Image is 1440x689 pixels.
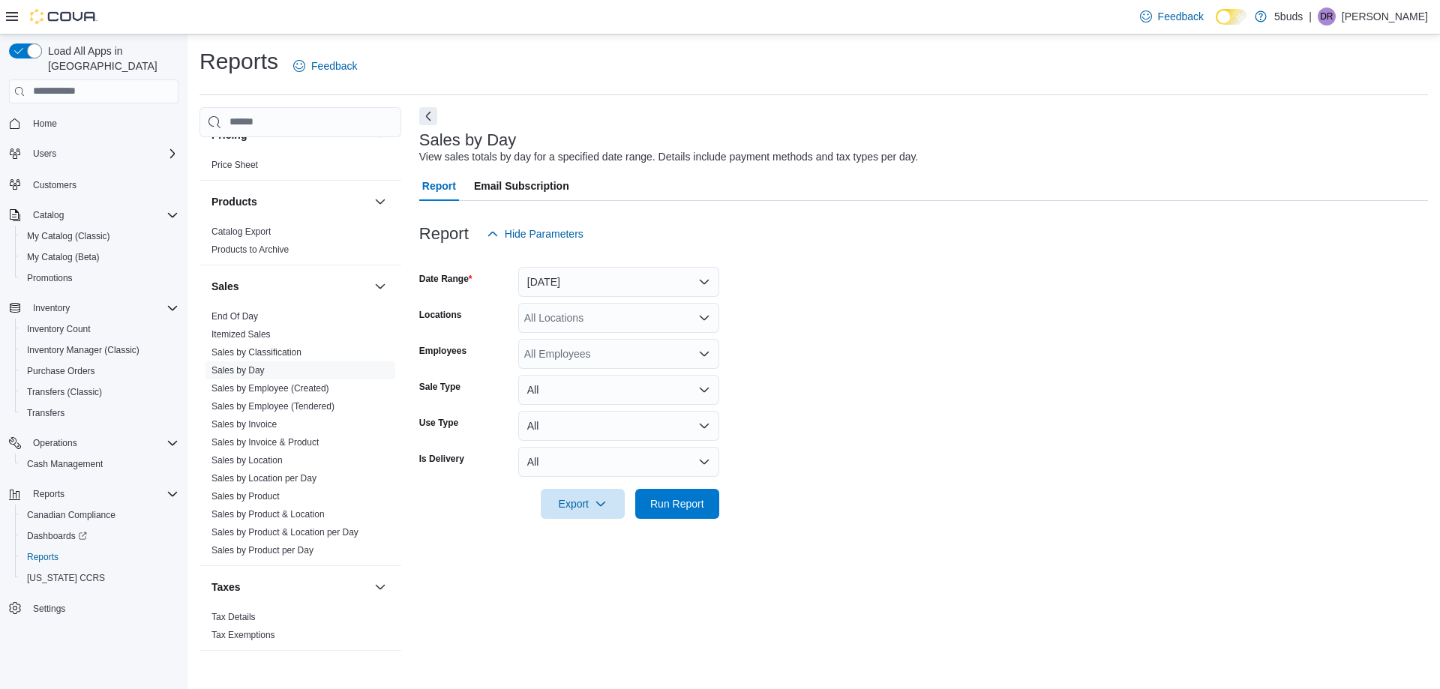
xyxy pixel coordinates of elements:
span: Sales by Location per Day [211,472,316,484]
a: Sales by Product & Location [211,509,325,520]
span: My Catalog (Classic) [27,230,110,242]
a: Sales by Day [211,365,265,376]
div: Taxes [199,608,401,650]
div: Products [199,223,401,265]
button: [DATE] [518,267,719,297]
span: Email Subscription [474,171,569,201]
h3: Products [211,194,257,209]
button: Pricing [371,126,389,144]
span: Transfers (Classic) [21,383,178,401]
span: Inventory Manager (Classic) [27,344,139,356]
span: Users [33,148,56,160]
span: Reports [33,488,64,500]
a: Transfers [21,404,70,422]
span: Catalog [33,209,64,221]
span: Sales by Day [211,364,265,376]
a: Price Sheet [211,160,258,170]
a: Products to Archive [211,244,289,255]
span: Inventory [27,299,178,317]
label: Sale Type [419,381,460,393]
span: Tax Exemptions [211,629,275,641]
a: Home [27,115,63,133]
span: Report [422,171,456,201]
button: Inventory Manager (Classic) [15,340,184,361]
label: Is Delivery [419,453,464,465]
button: Operations [27,434,83,452]
button: Reports [27,485,70,503]
span: Reports [21,548,178,566]
span: Promotions [21,269,178,287]
button: Transfers [15,403,184,424]
button: Run Report [635,489,719,519]
a: [US_STATE] CCRS [21,569,111,587]
a: Itemized Sales [211,329,271,340]
a: Sales by Employee (Tendered) [211,401,334,412]
span: Feedback [311,58,357,73]
a: Sales by Invoice & Product [211,437,319,448]
a: Feedback [287,51,363,81]
a: Sales by Product per Day [211,545,313,556]
div: Dawn Richmond [1318,7,1336,25]
a: End Of Day [211,311,258,322]
button: Sales [211,279,368,294]
h1: Reports [199,46,278,76]
button: Operations [3,433,184,454]
span: Transfers [21,404,178,422]
p: [PERSON_NAME] [1342,7,1428,25]
span: Products to Archive [211,244,289,256]
span: Tax Details [211,611,256,623]
button: Transfers (Classic) [15,382,184,403]
span: Operations [33,437,77,449]
button: Inventory Count [15,319,184,340]
span: [US_STATE] CCRS [27,572,105,584]
button: Settings [3,598,184,619]
span: Inventory [33,302,70,314]
span: Inventory Count [27,323,91,335]
span: My Catalog (Classic) [21,227,178,245]
button: [US_STATE] CCRS [15,568,184,589]
span: Transfers (Classic) [27,386,102,398]
button: Export [541,489,625,519]
span: Sales by Employee (Created) [211,382,329,394]
img: Cova [30,9,97,24]
label: Locations [419,309,462,321]
span: Sales by Invoice [211,418,277,430]
label: Use Type [419,417,458,429]
label: Date Range [419,273,472,285]
label: Employees [419,345,466,357]
button: Taxes [211,580,368,595]
div: Pricing [199,156,401,180]
a: Cash Management [21,455,109,473]
div: View sales totals by day for a specified date range. Details include payment methods and tax type... [419,149,919,165]
button: Sales [371,277,389,295]
span: Catalog Export [211,226,271,238]
a: My Catalog (Classic) [21,227,116,245]
button: Home [3,112,184,134]
span: Customers [33,179,76,191]
a: Settings [27,600,71,618]
span: Canadian Compliance [21,506,178,524]
a: Sales by Employee (Created) [211,383,329,394]
span: Price Sheet [211,159,258,171]
button: Inventory [3,298,184,319]
input: Dark Mode [1216,9,1247,25]
span: Load All Apps in [GEOGRAPHIC_DATA] [42,43,178,73]
button: My Catalog (Beta) [15,247,184,268]
span: Operations [27,434,178,452]
a: Tax Exemptions [211,630,275,640]
p: | [1309,7,1312,25]
span: End Of Day [211,310,258,322]
a: Sales by Invoice [211,419,277,430]
a: Catalog Export [211,226,271,237]
span: Sales by Employee (Tendered) [211,400,334,412]
button: Cash Management [15,454,184,475]
div: Sales [199,307,401,565]
button: Open list of options [698,312,710,324]
a: Tax Details [211,612,256,622]
h3: Taxes [211,580,241,595]
button: Products [371,193,389,211]
h3: Sales [211,279,239,294]
span: My Catalog (Beta) [21,248,178,266]
span: Settings [27,599,178,618]
button: Catalog [3,205,184,226]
